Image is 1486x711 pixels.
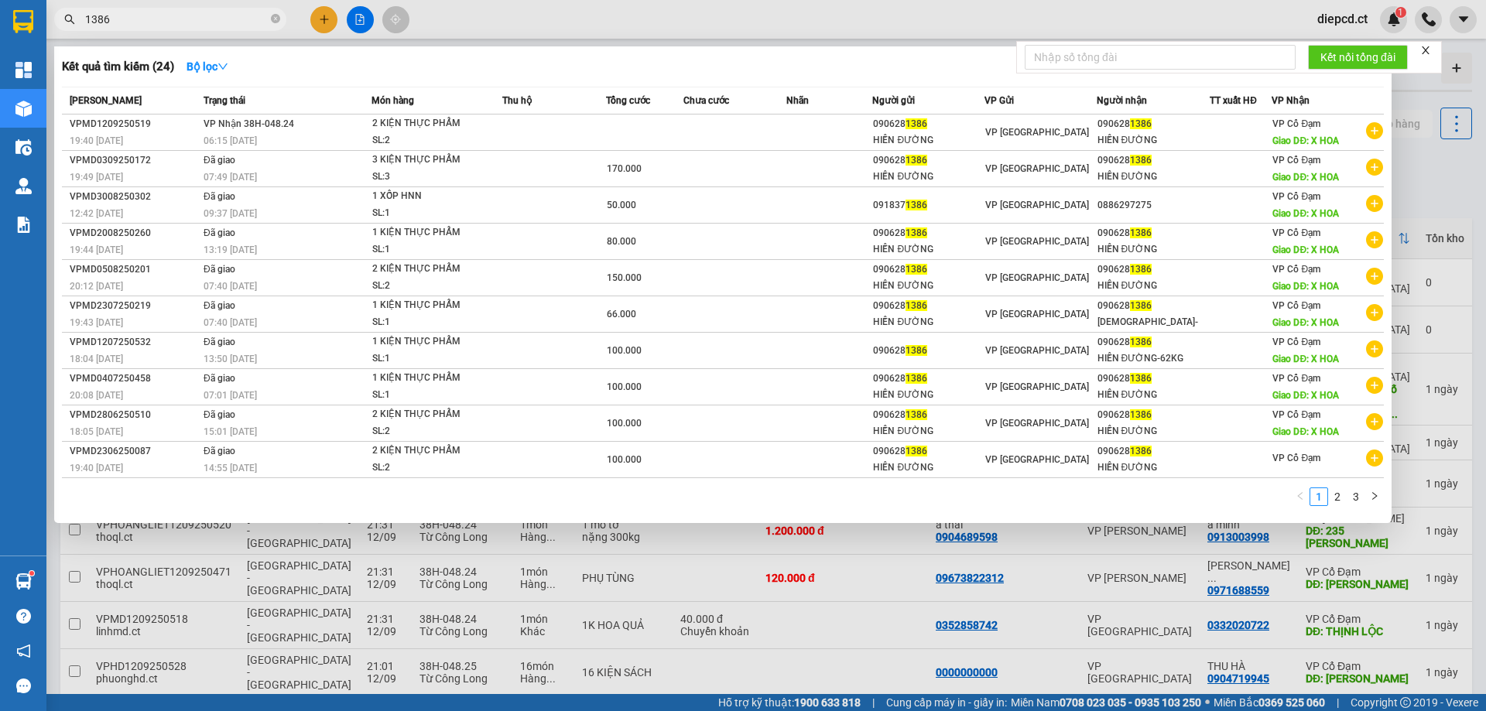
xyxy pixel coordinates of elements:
div: SL: 2 [372,278,488,295]
li: Next Page [1365,487,1384,506]
strong: Bộ lọc [187,60,228,73]
a: 3 [1347,488,1364,505]
button: Bộ lọcdown [174,54,241,79]
span: plus-circle [1366,450,1383,467]
div: HIỀN ĐƯỜNG [1097,169,1210,185]
span: 19:40 [DATE] [70,463,123,473]
span: 18:05 [DATE] [70,426,123,437]
span: Đã giao [204,264,235,275]
span: 07:49 [DATE] [204,172,257,183]
span: Đã giao [204,373,235,384]
span: plus-circle [1366,377,1383,394]
span: 1386 [906,373,927,384]
span: Tổng cước [606,95,650,106]
span: VP Nhận 38H-048.24 [204,118,294,129]
span: plus-circle [1366,413,1383,430]
span: VP [GEOGRAPHIC_DATA] [985,200,1089,210]
div: HIỀN ĐƯỜNG [1097,241,1210,258]
span: VP [GEOGRAPHIC_DATA] [985,163,1089,174]
span: 1386 [1130,118,1152,129]
span: close-circle [271,14,280,23]
input: Nhập số tổng đài [1025,45,1296,70]
span: Giao DĐ: X HOA [1272,244,1339,255]
span: 170.000 [607,163,642,174]
span: 14:55 [DATE] [204,463,257,473]
span: 12:42 [DATE] [70,208,123,219]
span: 1386 [1130,227,1152,238]
span: down [217,61,228,72]
span: 1386 [906,200,927,210]
span: VP Nhận [1272,95,1310,106]
div: 2 KIỆN THỰC PHẨM [372,115,488,132]
div: HIỀN ĐƯỜNG [1097,423,1210,439]
span: 19:49 [DATE] [70,172,123,183]
span: Kết nối tổng đài [1320,49,1395,66]
div: 090628 [873,343,984,359]
span: 07:01 [DATE] [204,390,257,401]
div: SL: 1 [372,205,488,222]
span: [PERSON_NAME] [70,95,142,106]
span: VP [GEOGRAPHIC_DATA] [985,345,1089,356]
span: Giao DĐ: X HOA [1272,426,1339,437]
li: Previous Page [1291,487,1310,506]
span: 1386 [906,345,927,356]
span: 13:50 [DATE] [204,354,257,364]
span: 1386 [1130,446,1152,456]
span: plus-circle [1366,159,1383,176]
div: HIỀN ĐƯỜNG [873,387,984,403]
span: 1386 [1130,155,1152,166]
div: HIỀN ĐƯỜNG [1097,132,1210,149]
span: Chưa cước [683,95,729,106]
span: 100.000 [607,381,642,392]
img: warehouse-icon [15,101,32,117]
img: logo-vxr [13,10,33,33]
span: VP Cổ Đạm [1272,453,1320,463]
div: HIỀN ĐƯỜNG-62KG [1097,350,1210,367]
span: VP Cổ Đạm [1272,373,1320,384]
span: 1386 [906,118,927,129]
span: VP Cổ Đạm [1272,337,1320,347]
div: HIỀN ĐƯỜNG [1097,278,1210,294]
span: VP Cổ Đạm [1272,191,1320,202]
img: warehouse-icon [15,178,32,194]
span: close-circle [271,12,280,27]
span: question-circle [16,609,31,624]
span: VP Gửi [984,95,1014,106]
div: VPMD1209250519 [70,116,199,132]
span: Giao DĐ: X HOA [1272,317,1339,328]
span: Đã giao [204,300,235,311]
span: 1386 [1130,264,1152,275]
span: plus-circle [1366,231,1383,248]
div: 090628 [1097,371,1210,387]
div: 090628 [1097,298,1210,314]
span: 1386 [906,409,927,420]
span: Đã giao [204,191,235,202]
span: Giao DĐ: X HOA [1272,208,1339,219]
span: plus-circle [1366,268,1383,285]
div: 090628 [1097,407,1210,423]
div: 2 KIỆN THỰC PHẨM [372,443,488,460]
div: 1 KIỆN THỰC PHẨM [372,333,488,350]
div: 090628 [1097,334,1210,350]
span: Người gửi [872,95,915,106]
div: VPMD3008250302 [70,189,199,205]
span: 18:04 [DATE] [70,354,123,364]
a: 2 [1329,488,1346,505]
span: message [16,679,31,693]
span: VP [GEOGRAPHIC_DATA] [985,309,1089,320]
div: SL: 1 [372,314,488,331]
span: 100.000 [607,345,642,356]
span: Đã giao [204,227,235,238]
div: SL: 2 [372,132,488,149]
div: 090628 [873,407,984,423]
div: 3 KIỆN THỰC PHẨM [372,152,488,169]
div: SL: 1 [372,387,488,404]
span: Thu hộ [502,95,532,106]
span: 20:08 [DATE] [70,390,123,401]
div: VPMD2306250087 [70,443,199,460]
span: Giao DĐ: X HOA [1272,354,1339,364]
div: 1 KIỆN THỰC PHẨM [372,297,488,314]
sup: 1 [29,571,34,576]
span: Giao DĐ: X HOA [1272,390,1339,401]
div: VPMD1207250532 [70,334,199,350]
